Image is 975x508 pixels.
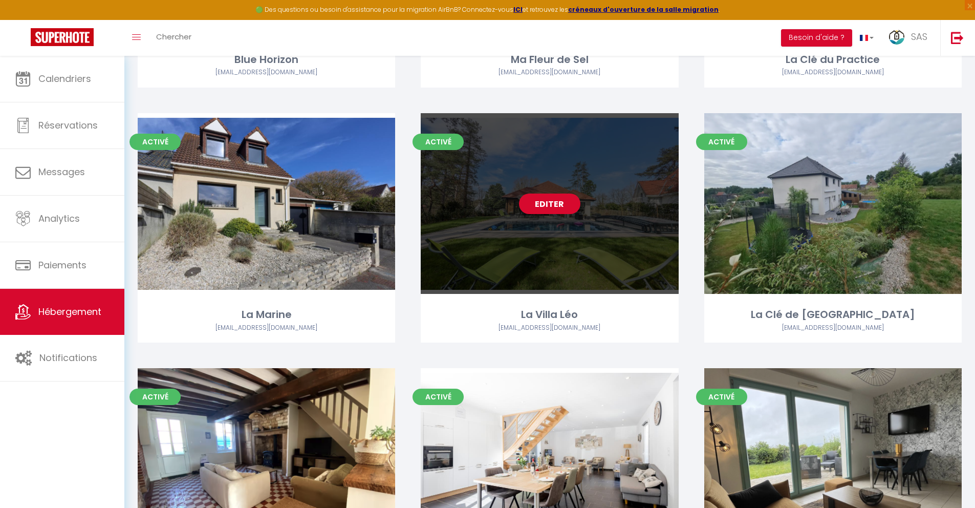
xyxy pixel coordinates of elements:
img: ... [889,29,904,45]
a: ICI [513,5,523,14]
span: Notifications [39,351,97,364]
span: Activé [129,134,181,150]
span: Activé [129,389,181,405]
div: Airbnb [138,68,395,77]
span: Calendriers [38,72,91,85]
div: Blue Horizon [138,52,395,68]
a: Editer [519,194,580,214]
div: La Marine [138,307,395,323]
button: Ouvrir le widget de chat LiveChat [8,4,39,35]
span: Activé [413,389,464,405]
div: Airbnb [421,323,678,333]
div: Airbnb [138,323,395,333]
span: Analytics [38,212,80,225]
div: Airbnb [704,323,962,333]
span: Messages [38,165,85,178]
button: Besoin d'aide ? [781,29,852,47]
span: Activé [413,134,464,150]
div: La Clé de [GEOGRAPHIC_DATA] [704,307,962,323]
span: Chercher [156,31,191,42]
div: Airbnb [421,68,678,77]
a: Chercher [148,20,199,56]
span: Réservations [38,119,98,132]
a: créneaux d'ouverture de la salle migration [568,5,719,14]
span: Activé [696,134,747,150]
span: SAS [911,30,927,43]
div: Airbnb [704,68,962,77]
img: logout [951,31,964,44]
div: La Clé du Practice [704,52,962,68]
div: Ma Fleur de Sel [421,52,678,68]
span: Activé [696,389,747,405]
span: Hébergement [38,305,101,318]
div: La Villa Léo [421,307,678,323]
img: Super Booking [31,28,94,46]
a: ... SAS [881,20,940,56]
span: Paiements [38,259,86,271]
